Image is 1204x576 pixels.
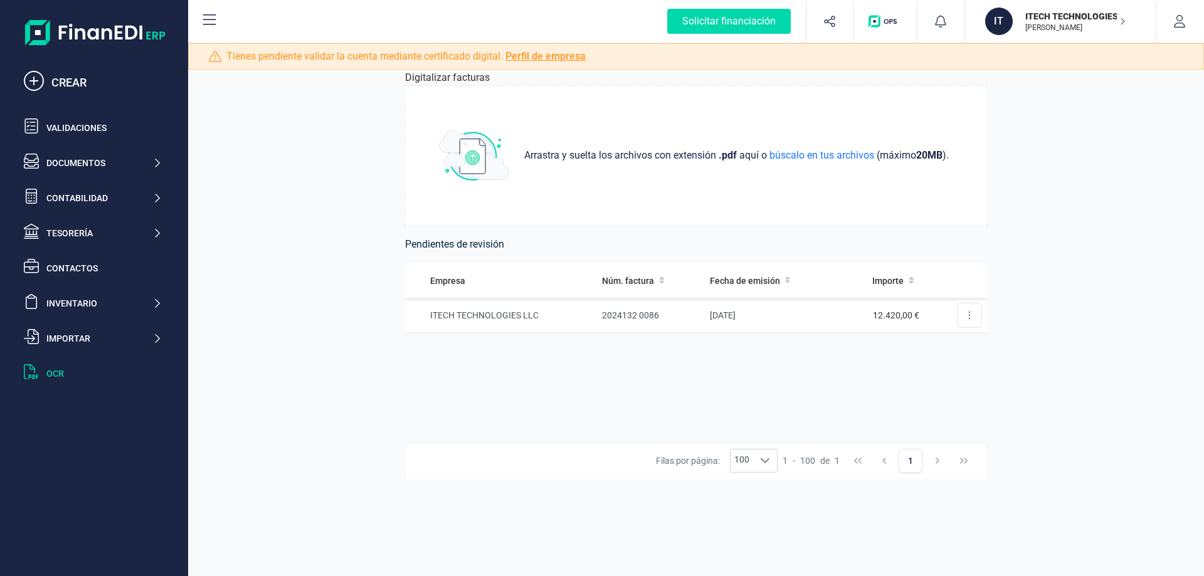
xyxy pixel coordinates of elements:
[985,8,1013,35] div: IT
[46,262,162,275] div: Contactos
[719,149,737,161] strong: .pdf
[430,275,465,287] span: Empresa
[46,227,152,239] div: Tesorería
[980,1,1141,41] button: ITITECH TECHNOLOGIES LLC[PERSON_NAME]
[46,332,152,345] div: Importar
[46,367,162,380] div: OCR
[952,449,976,473] button: Last Page
[51,74,162,92] div: CREAR
[783,454,788,467] span: 1
[861,1,909,41] button: Logo de OPS
[916,149,943,161] strong: 20 MB
[405,236,987,253] h6: Pendientes de revisión
[835,454,840,467] span: 1
[783,454,840,467] div: -
[652,1,806,41] button: Solicitar financiación
[767,149,877,161] span: búscalo en tus archivos
[705,298,838,333] td: [DATE]
[46,297,152,310] div: Inventario
[872,449,896,473] button: Previous Page
[820,454,830,467] span: de
[519,148,954,163] p: aquí o (máximo ) .
[405,298,597,333] td: ITECH TECHNOLOGIES LLC
[1025,23,1126,33] p: [PERSON_NAME]
[439,130,509,181] img: subir_archivo
[710,275,780,287] span: Fecha de emisión
[602,275,654,287] span: Núm. factura
[46,192,152,204] div: Contabilidad
[1025,10,1126,23] p: ITECH TECHNOLOGIES LLC
[524,148,719,163] span: Arrastra y suelta los archivos con extensión
[405,70,490,85] p: Digitalizar facturas
[667,9,791,34] div: Solicitar financiación
[226,49,586,64] span: Tienes pendiente validar la cuenta mediante certificado digital.
[926,449,949,473] button: Next Page
[46,122,162,134] div: Validaciones
[872,275,904,287] span: Importe
[25,20,166,45] img: Logo Finanedi
[899,449,922,473] button: Page 1
[46,157,152,169] div: Documentos
[873,310,919,320] span: 12.420,00 €
[731,449,753,472] span: 100
[597,298,704,333] td: 2024132 0086
[869,15,902,28] img: Logo de OPS
[505,50,586,62] a: Perfil de empresa
[846,449,870,473] button: First Page
[656,449,778,473] div: Filas por página:
[800,454,815,467] span: 100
